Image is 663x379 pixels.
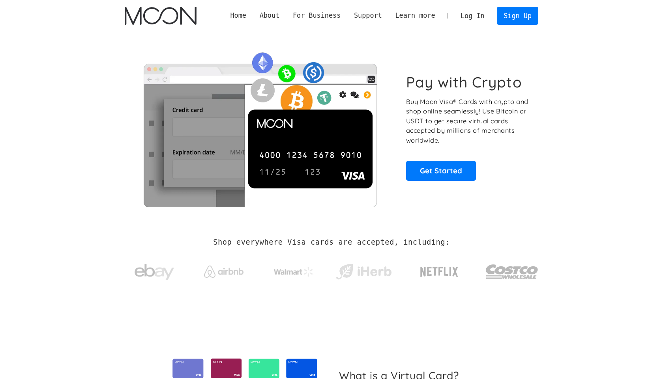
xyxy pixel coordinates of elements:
h1: Pay with Crypto [406,73,522,91]
a: Home [224,11,253,20]
img: Airbnb [204,266,243,278]
div: For Business [286,11,347,20]
div: For Business [293,11,341,20]
img: Costco [485,257,538,286]
a: Airbnb [195,258,253,282]
div: Support [354,11,382,20]
a: Walmart [264,259,323,281]
img: Moon Cards let you spend your crypto anywhere Visa is accepted. [125,47,395,207]
h2: Shop everywhere Visa cards are accepted, including: [213,238,449,247]
img: ebay [135,260,174,284]
div: Learn more [389,11,442,20]
a: Log In [454,7,491,24]
a: ebay [125,252,184,288]
p: Buy Moon Visa® Cards with crypto and shop online seamlessly! Use Bitcoin or USDT to get secure vi... [406,97,530,145]
a: iHerb [334,254,393,286]
img: Moon Logo [125,7,196,25]
img: Walmart [274,267,313,277]
a: Netflix [404,254,475,286]
a: Costco [485,249,538,290]
img: Netflix [420,262,459,282]
div: Support [347,11,388,20]
a: Sign Up [497,7,538,24]
img: iHerb [334,262,393,282]
a: Get Started [406,161,476,180]
div: About [260,11,280,20]
a: home [125,7,196,25]
div: Learn more [395,11,435,20]
div: About [253,11,286,20]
